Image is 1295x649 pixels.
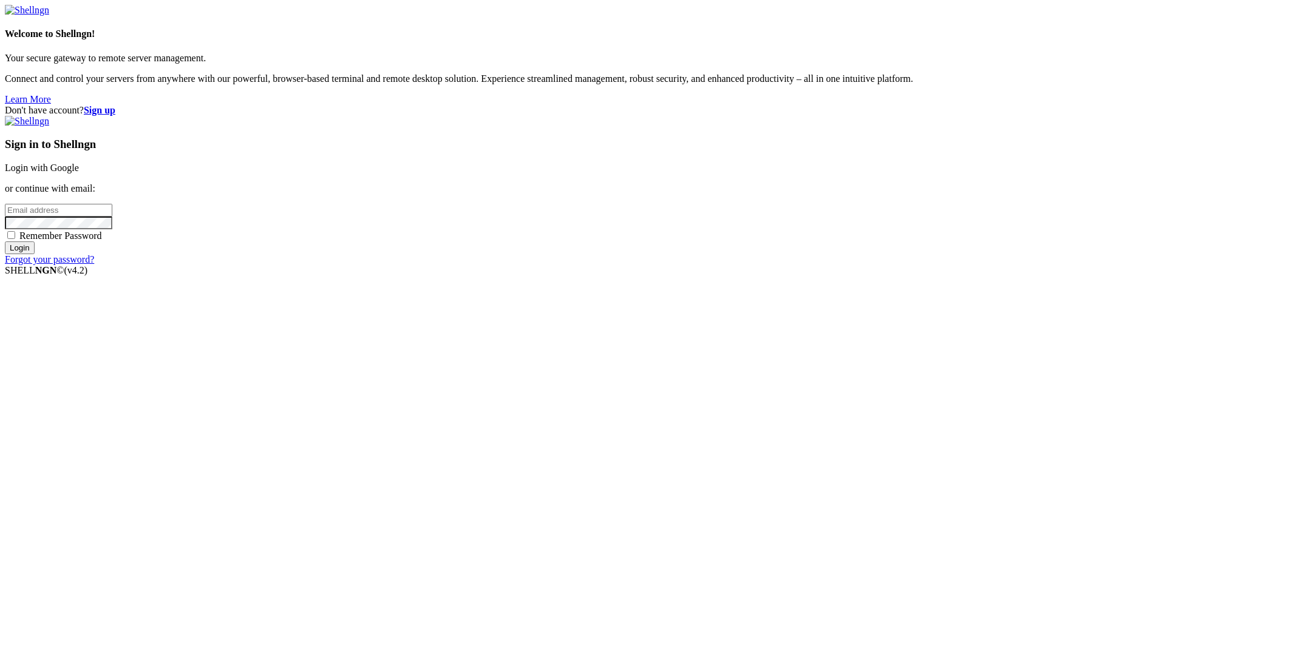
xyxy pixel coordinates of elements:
span: 4.2.0 [64,265,88,275]
p: Connect and control your servers from anywhere with our powerful, browser-based terminal and remo... [5,73,1290,84]
h4: Welcome to Shellngn! [5,29,1290,39]
span: Remember Password [19,230,102,241]
a: Sign up [84,105,115,115]
img: Shellngn [5,116,49,127]
span: SHELL © [5,265,87,275]
p: or continue with email: [5,183,1290,194]
input: Email address [5,204,112,217]
b: NGN [35,265,57,275]
input: Login [5,241,35,254]
a: Login with Google [5,163,79,173]
input: Remember Password [7,231,15,239]
p: Your secure gateway to remote server management. [5,53,1290,64]
h3: Sign in to Shellngn [5,138,1290,151]
a: Forgot your password? [5,254,94,264]
div: Don't have account? [5,105,1290,116]
a: Learn More [5,94,51,104]
img: Shellngn [5,5,49,16]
